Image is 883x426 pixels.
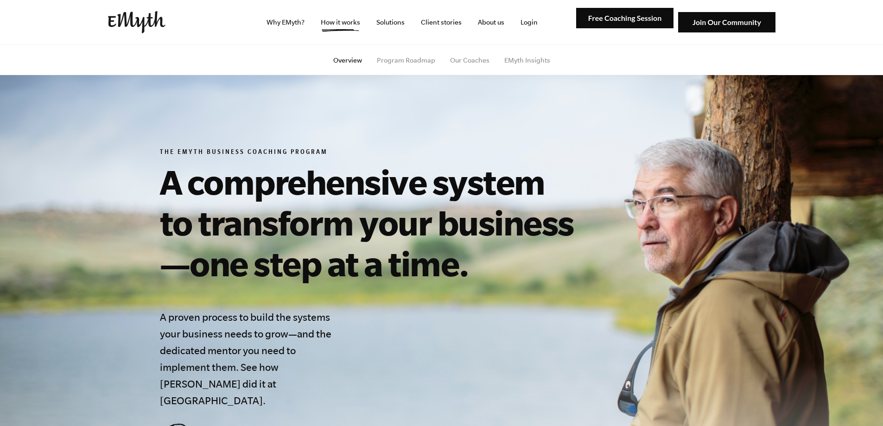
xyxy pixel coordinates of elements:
iframe: Chat Widget [837,381,883,426]
img: Free Coaching Session [576,8,673,29]
a: Program Roadmap [377,57,435,64]
h4: A proven process to build the systems your business needs to grow—and the dedicated mentor you ne... [160,309,338,409]
a: Overview [333,57,362,64]
img: Join Our Community [678,12,775,33]
img: EMyth [108,11,165,33]
h6: The EMyth Business Coaching Program [160,148,583,158]
a: Our Coaches [450,57,489,64]
h1: A comprehensive system to transform your business—one step at a time. [160,161,583,284]
a: EMyth Insights [504,57,550,64]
